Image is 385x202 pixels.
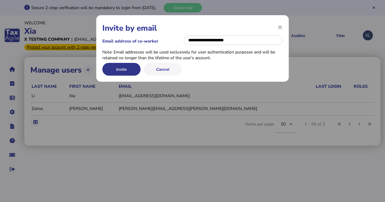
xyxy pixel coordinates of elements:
[102,38,183,44] label: Email address of co-worker
[102,49,283,61] div: Note: Email addresses will be used exclusively for user authentication purposes and will be retai...
[278,21,283,33] span: ×
[102,63,141,76] button: Invite
[144,63,182,76] button: Cancel
[102,23,283,33] h1: Invite by email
